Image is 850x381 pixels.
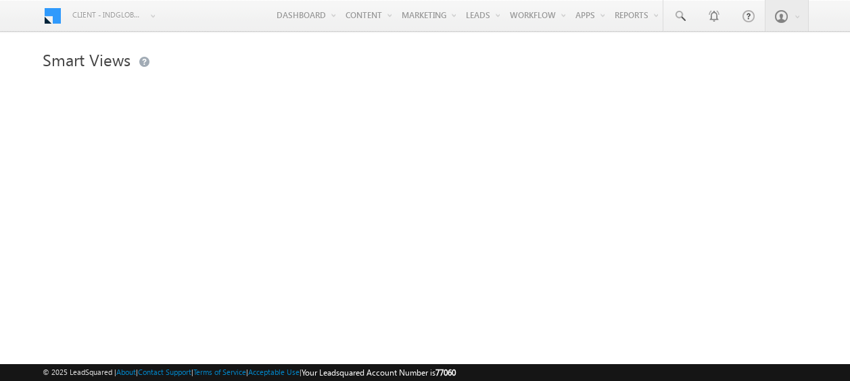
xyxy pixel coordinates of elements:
[72,8,143,22] span: Client - indglobal1 (77060)
[43,366,456,379] span: © 2025 LeadSquared | | | | |
[248,367,300,376] a: Acceptable Use
[116,367,136,376] a: About
[43,49,131,70] span: Smart Views
[435,367,456,378] span: 77060
[193,367,246,376] a: Terms of Service
[138,367,191,376] a: Contact Support
[302,367,456,378] span: Your Leadsquared Account Number is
